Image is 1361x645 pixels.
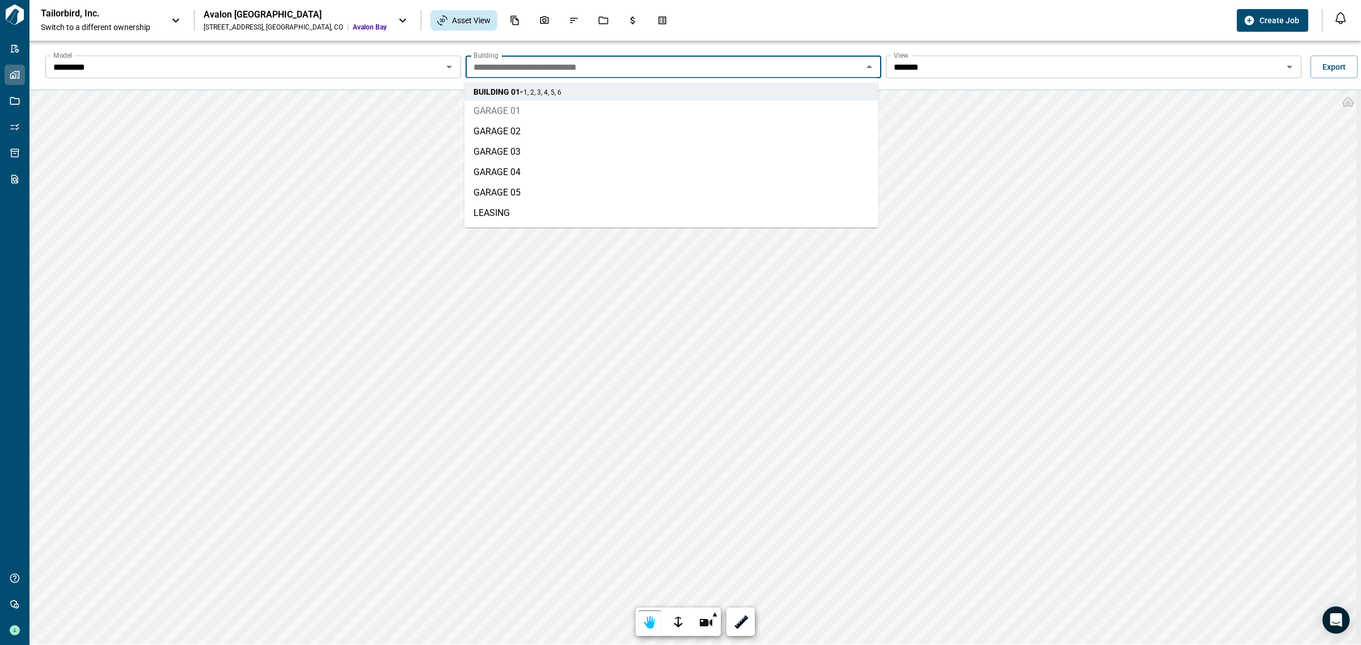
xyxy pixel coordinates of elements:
[650,11,674,30] div: Takeoff Center
[464,183,878,203] li: GARAGE 05
[894,50,908,60] label: View
[503,11,527,30] div: Documents
[41,22,160,33] span: Switch to a different ownership
[430,10,497,31] div: Asset View
[523,88,561,96] span: 1, 2, 3, 4, 5, 6
[353,23,387,32] span: Avalon Bay
[1311,56,1358,78] button: Export
[1322,61,1346,73] span: Export
[464,101,878,121] li: GARAGE 01
[562,11,586,30] div: Issues & Info
[1237,9,1308,32] button: Create Job
[1282,59,1297,75] button: Open
[441,59,457,75] button: Open
[474,86,561,97] span: BUILDING 01 -
[464,142,878,162] li: GARAGE 03
[861,59,877,75] button: Close
[1322,606,1350,634] div: Open Intercom Messenger
[53,50,72,60] label: Model
[464,162,878,183] li: GARAGE 04
[204,23,343,32] div: [STREET_ADDRESS] , [GEOGRAPHIC_DATA] , CO
[532,11,556,30] div: Photos
[204,9,387,20] div: Avalon [GEOGRAPHIC_DATA]
[1332,9,1350,27] button: Open notification feed
[41,8,143,19] p: Tailorbird, Inc.
[621,11,645,30] div: Budgets
[474,50,498,60] label: Building
[452,15,491,26] span: Asset View
[591,11,615,30] div: Jobs
[464,203,878,223] li: LEASING
[464,121,878,142] li: GARAGE 02
[1259,15,1299,26] span: Create Job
